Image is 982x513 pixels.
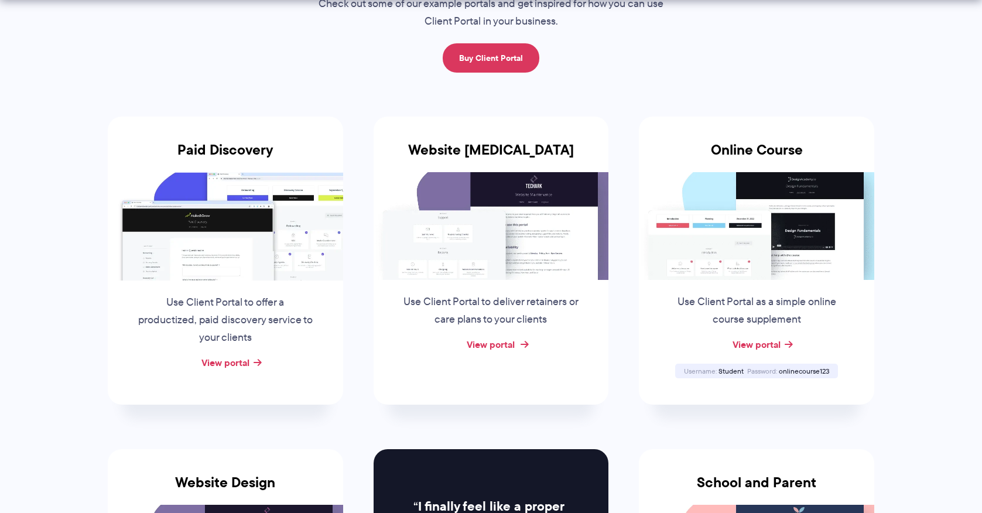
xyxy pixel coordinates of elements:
[747,366,777,376] span: Password
[684,366,717,376] span: Username
[718,366,744,376] span: Student
[374,142,609,172] h3: Website [MEDICAL_DATA]
[779,366,829,376] span: onlinecourse123
[668,293,846,329] p: Use Client Portal as a simple online course supplement
[733,337,781,351] a: View portal
[136,294,314,347] p: Use Client Portal to offer a productized, paid discovery service to your clients
[639,142,874,172] h3: Online Course
[402,293,580,329] p: Use Client Portal to deliver retainers or care plans to your clients
[108,142,343,172] h3: Paid Discovery
[467,337,515,351] a: View portal
[201,355,249,370] a: View portal
[639,474,874,505] h3: School and Parent
[108,474,343,505] h3: Website Design
[443,43,539,73] a: Buy Client Portal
